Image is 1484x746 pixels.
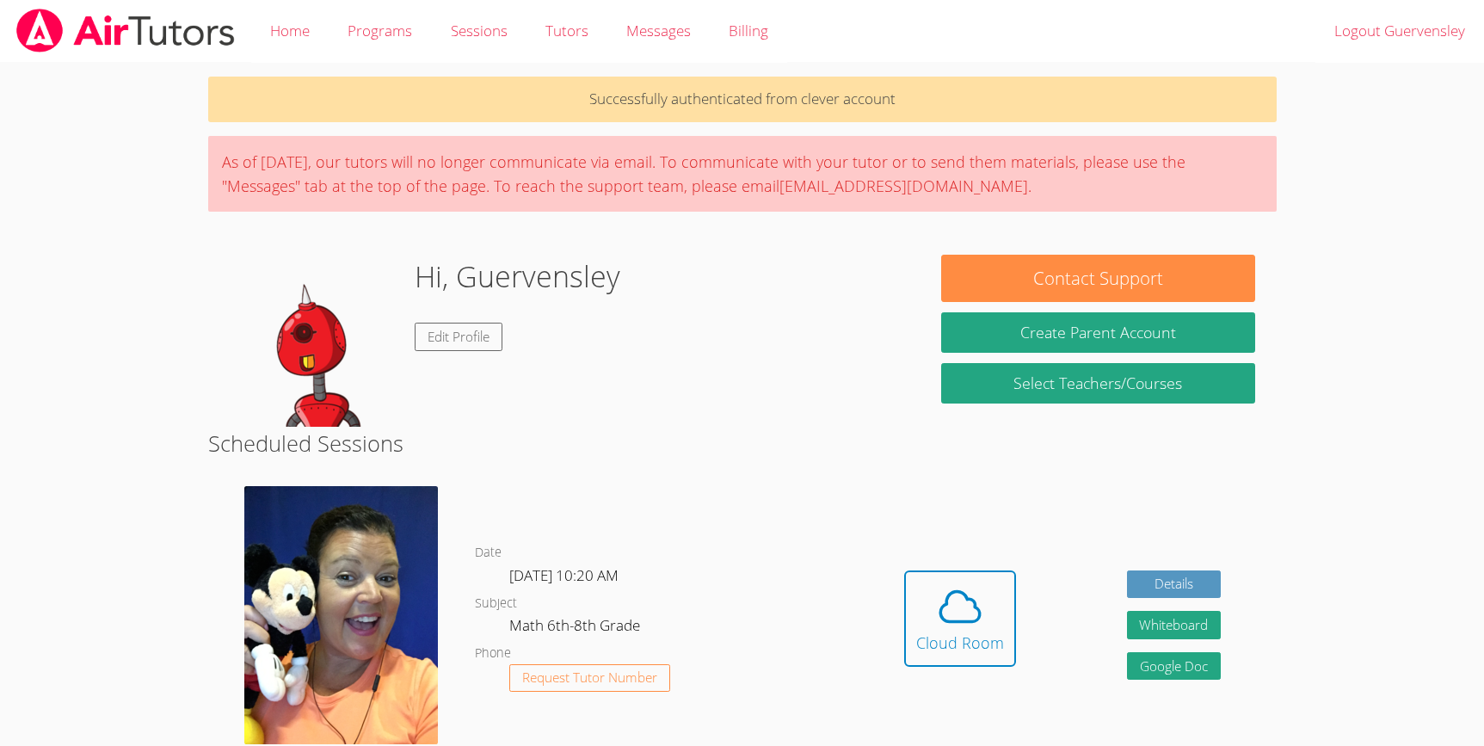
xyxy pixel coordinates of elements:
a: Edit Profile [415,323,502,351]
a: Google Doc [1127,652,1222,681]
span: [DATE] 10:20 AM [509,565,619,585]
div: Cloud Room [916,631,1004,655]
span: Messages [626,21,691,40]
div: As of [DATE], our tutors will no longer communicate via email. To communicate with your tutor or ... [208,136,1277,212]
p: Successfully authenticated from clever account [208,77,1277,122]
img: avatar.png [244,486,438,744]
img: default.png [229,255,401,427]
button: Request Tutor Number [509,664,670,693]
dt: Phone [475,643,511,664]
dd: Math 6th-8th Grade [509,613,643,643]
dt: Date [475,542,502,564]
button: Create Parent Account [941,312,1254,353]
h2: Scheduled Sessions [208,427,1277,459]
a: Select Teachers/Courses [941,363,1254,404]
img: airtutors_banner-c4298cdbf04f3fff15de1276eac7730deb9818008684d7c2e4769d2f7ddbe033.png [15,9,237,52]
button: Whiteboard [1127,611,1222,639]
button: Cloud Room [904,570,1016,667]
a: Details [1127,570,1222,599]
dt: Subject [475,593,517,614]
span: Request Tutor Number [522,671,657,684]
h1: Hi, Guervensley [415,255,620,299]
button: Contact Support [941,255,1254,302]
